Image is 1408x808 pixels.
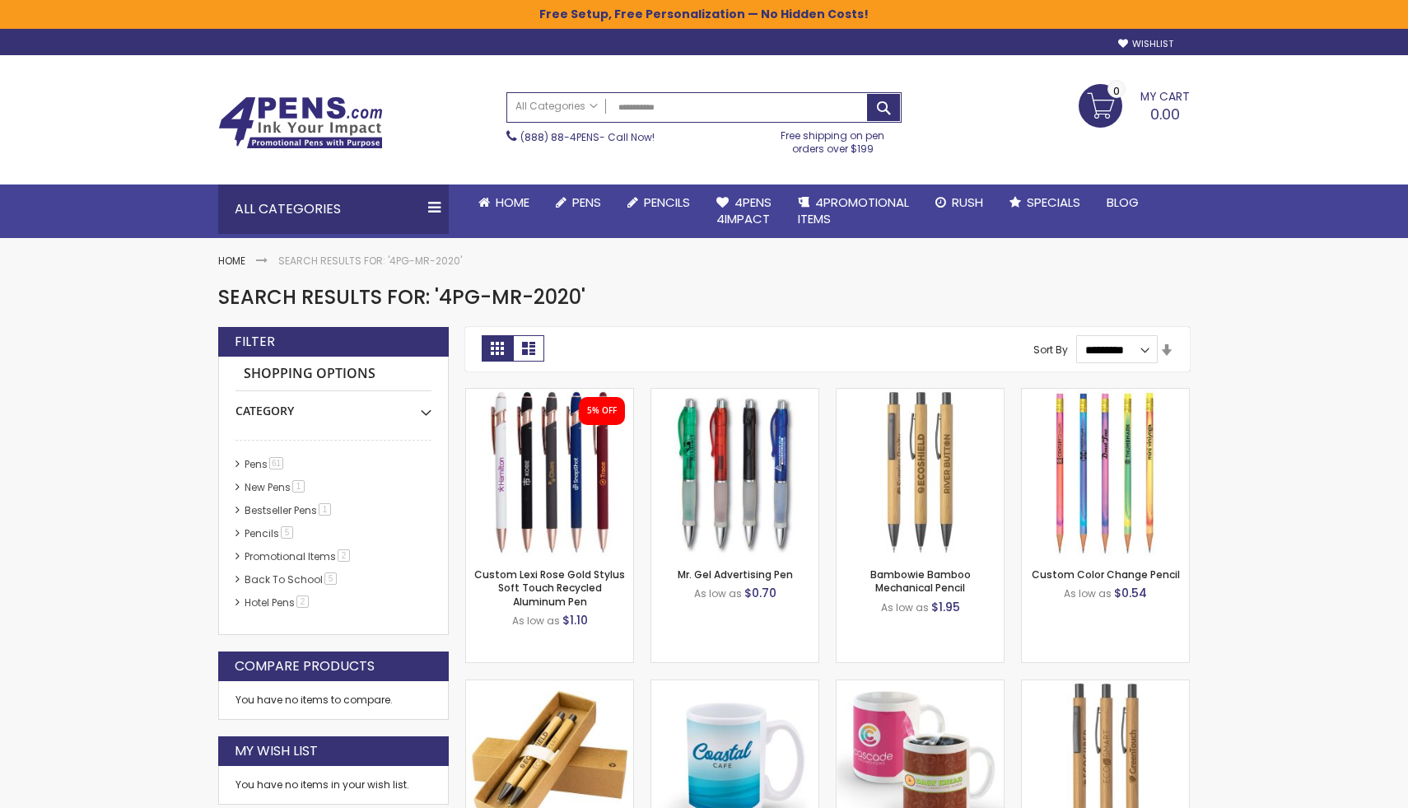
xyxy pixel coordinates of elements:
[474,567,625,608] a: Custom Lexi Rose Gold Stylus Soft Touch Recycled Aluminum Pen
[837,389,1004,556] img: Bambowie Bamboo Mechanical Pencil
[235,391,431,419] div: Category
[572,194,601,211] span: Pens
[703,184,785,238] a: 4Pens4impact
[996,184,1093,221] a: Specials
[235,357,431,392] strong: Shopping Options
[235,657,375,675] strong: Compare Products
[482,335,513,362] strong: Grid
[324,572,337,585] span: 5
[1118,38,1173,50] a: Wishlist
[744,585,776,601] span: $0.70
[240,595,315,610] a: Hotel Pens​2
[587,405,617,417] div: 5% OFF
[520,130,599,144] a: (888) 88-4PENS
[785,184,922,238] a: 4PROMOTIONALITEMS
[543,184,614,221] a: Pens
[764,123,902,156] div: Free shipping on pen orders over $199
[292,480,305,493] span: 1
[644,194,690,211] span: Pencils
[240,503,337,517] a: Bestseller Pens1
[1022,680,1189,694] a: Personalized Bambowie Bamboo Pen
[338,549,350,562] span: 2
[296,595,309,608] span: 2
[466,389,633,556] img: Custom Lexi Rose Gold Stylus Soft Touch Recycled Aluminum Pen
[651,680,818,694] a: 15 Oz SimpliColor Mug
[870,567,971,595] a: Bambowie Bamboo Mechanical Pencil
[1107,194,1139,211] span: Blog
[319,503,331,516] span: 1
[678,567,793,581] a: Mr. Gel Advertising Pen
[240,457,289,471] a: Pens61
[520,130,655,144] span: - Call Now!
[837,680,1004,694] a: 12 Oz SimpliColor Mug
[466,388,633,402] a: Custom Lexi Rose Gold Stylus Soft Touch Recycled Aluminum Pen
[240,549,356,563] a: Promotional Items2
[235,333,275,351] strong: Filter
[952,194,983,211] span: Rush
[798,194,909,227] span: 4PROMOTIONAL ITEMS
[837,388,1004,402] a: Bambowie Bamboo Mechanical Pencil
[651,389,818,556] img: Mr. Gel Advertising pen
[240,526,299,540] a: Pencils5
[240,480,310,494] a: New Pens1
[218,184,449,234] div: All Categories
[240,572,343,586] a: Back To School5
[235,742,318,760] strong: My Wish List
[716,194,772,227] span: 4Pens 4impact
[515,100,598,113] span: All Categories
[465,184,543,221] a: Home
[1150,104,1180,124] span: 0.00
[278,254,462,268] strong: Search results for: '4PG-MR-2020'
[218,96,383,149] img: 4Pens Custom Pens and Promotional Products
[218,254,245,268] a: Home
[1093,184,1152,221] a: Blog
[1079,84,1190,125] a: 0.00 0
[881,600,929,614] span: As low as
[466,680,633,694] a: Bambowie Bamboo Gift Set
[562,612,588,628] span: $1.10
[269,457,283,469] span: 61
[651,388,818,402] a: Mr. Gel Advertising pen
[1027,194,1080,211] span: Specials
[281,526,293,539] span: 5
[1022,389,1189,556] img: Custom Color Change Pencil
[1114,585,1147,601] span: $0.54
[922,184,996,221] a: Rush
[1022,388,1189,402] a: Custom Color Change Pencil
[1064,586,1112,600] span: As low as
[1032,567,1180,581] a: Custom Color Change Pencil
[694,586,742,600] span: As low as
[512,614,560,628] span: As low as
[218,681,449,720] div: You have no items to compare.
[507,93,606,120] a: All Categories
[496,194,529,211] span: Home
[614,184,703,221] a: Pencils
[1113,83,1120,99] span: 0
[1033,343,1068,357] label: Sort By
[235,778,431,792] div: You have no items in your wish list.
[218,283,585,311] span: Search results for: '4PG-MR-2020'
[931,599,960,615] span: $1.95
